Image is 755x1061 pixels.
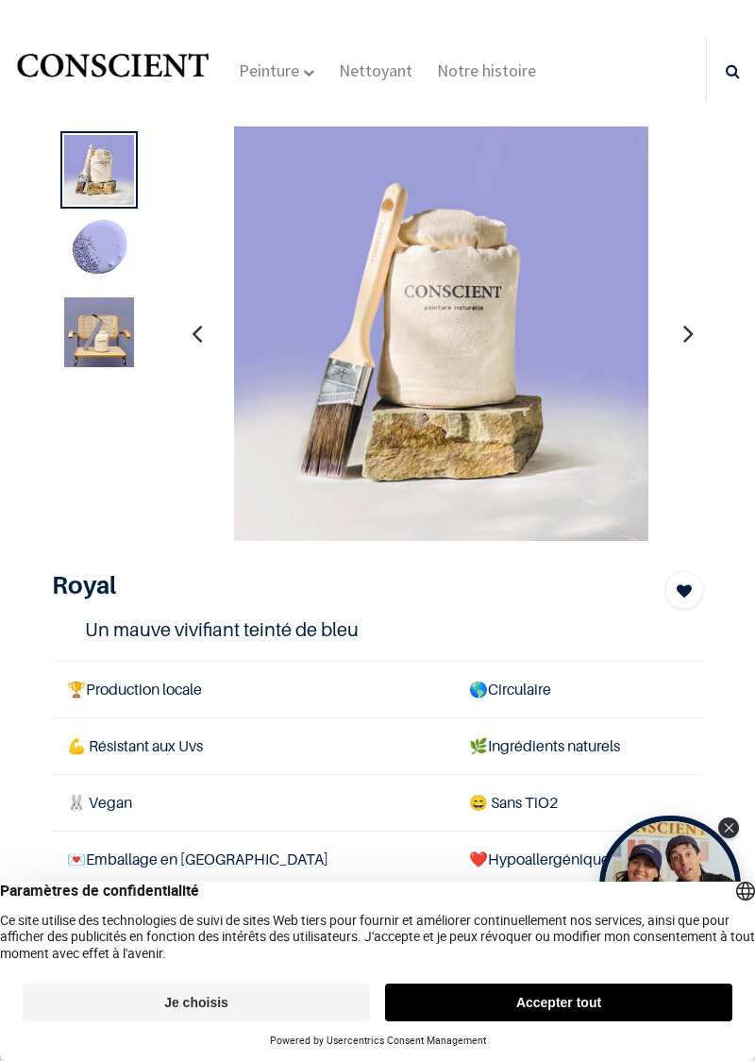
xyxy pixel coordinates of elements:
[469,793,499,812] span: 😄 S
[677,580,692,602] span: Add to wishlist
[64,297,134,367] img: Product image
[339,59,412,81] span: Nettoyant
[64,216,134,286] img: Product image
[52,832,454,888] td: Emballage en [GEOGRAPHIC_DATA]
[239,59,299,81] span: Peinture
[665,571,703,609] button: Add to wishlist
[437,59,536,81] span: Notre histoire
[67,736,203,755] span: 💪 Résistant aux Uvs
[52,571,606,600] h1: Royal
[16,16,73,73] button: Open chat widget
[469,680,488,699] span: 🌎
[234,126,649,541] img: Product image
[52,661,454,717] td: Production locale
[454,717,703,774] td: Ingrédients naturels
[64,135,134,205] img: Product image
[67,793,132,812] span: 🐰 Vegan
[454,832,703,888] td: ❤️Hypoallergénique
[599,816,741,957] div: Open Tolstoy
[454,775,703,832] td: ans TiO2
[67,680,86,699] span: 🏆
[599,816,741,957] div: Open Tolstoy widget
[231,38,322,104] a: Peinture
[599,816,741,957] div: Tolstoy bubble widget
[14,46,211,96] a: Logo of Conscient
[14,46,211,96] img: Conscient
[718,817,739,838] div: Close Tolstoy widget
[454,661,703,717] td: Circulaire
[469,736,488,755] span: 🌿
[67,850,86,868] span: 💌
[85,615,671,644] h4: Un mauve vivifiant teinté de bleu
